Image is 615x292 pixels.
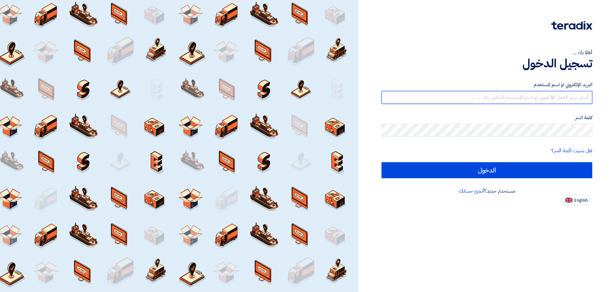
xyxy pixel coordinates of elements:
div: أهلا بك ... [381,49,592,56]
a: أنشئ حسابك [459,187,484,195]
input: أدخل بريد العمل الإلكتروني او اسم المستخدم الخاص بك ... [381,91,592,104]
label: البريد الإلكتروني او اسم المستخدم [381,81,592,88]
label: كلمة السر [381,114,592,121]
img: en-US.png [565,198,572,203]
input: الدخول [381,162,592,178]
button: English [562,195,590,205]
span: English [574,198,588,203]
h1: تسجيل الدخول [381,56,592,71]
a: هل نسيت كلمة السر؟ [551,147,592,154]
img: Teradix logo [551,21,592,30]
div: مستخدم جديد؟ [381,187,592,195]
